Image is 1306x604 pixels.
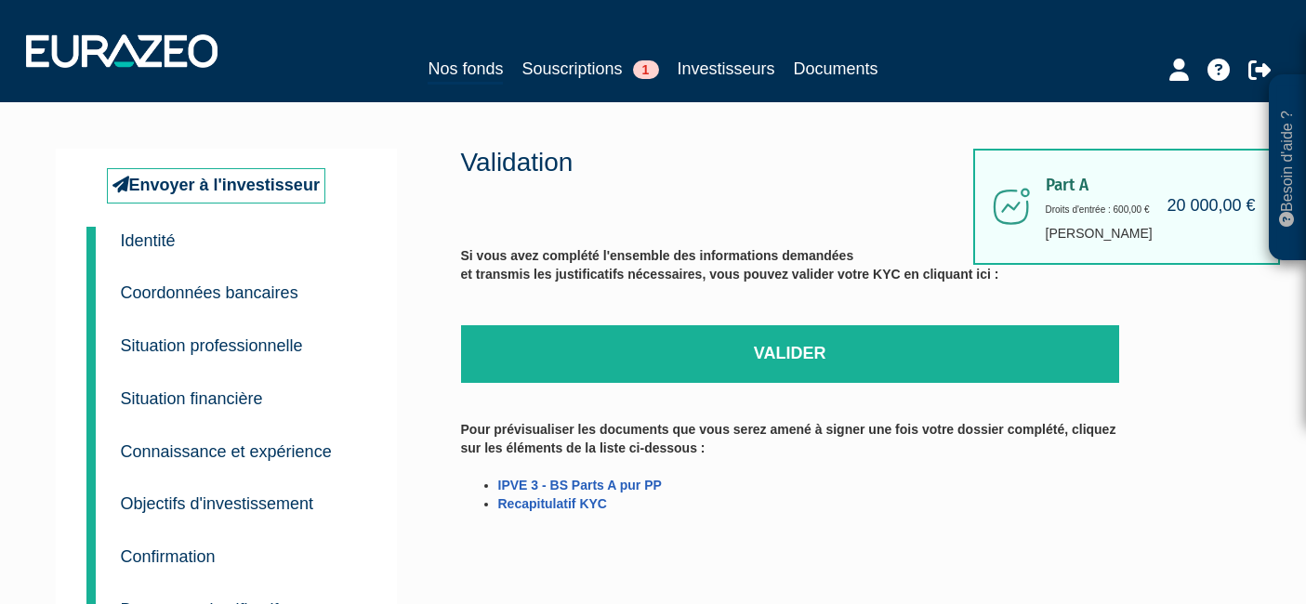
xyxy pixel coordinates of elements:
[107,168,325,204] a: Envoyer à l'investisseur
[461,144,972,181] p: Validation
[86,227,96,264] a: 1
[461,325,1119,383] a: Valider
[428,56,503,85] a: Nos fonds
[633,60,659,79] span: 1
[86,254,96,311] a: 2
[86,465,96,522] a: 6
[121,442,332,461] small: Connaissance et expérience
[26,34,218,68] img: 1732889491-logotype_eurazeo_blanc_rvb.png
[86,518,96,575] a: 7
[498,496,607,511] a: Recapitulatif KYC
[86,360,96,417] a: 4
[1046,176,1250,195] span: Part A
[794,56,878,82] a: Documents
[121,231,176,250] small: Identité
[121,494,314,513] small: Objectifs d'investissement
[86,413,96,470] a: 5
[1167,198,1255,217] h4: 20 000,00 €
[461,383,1119,522] label: Pour prévisualiser les documents que vous serez amené à signer une fois votre dossier complété, c...
[521,56,658,82] a: Souscriptions1
[86,307,96,364] a: 3
[461,246,999,321] label: Si vous avez complété l'ensemble des informations demandées et transmis les justificatifs nécessa...
[678,56,775,82] a: Investisseurs
[121,389,263,408] small: Situation financière
[121,283,298,302] small: Coordonnées bancaires
[1277,85,1299,252] p: Besoin d'aide ?
[121,547,216,566] small: Confirmation
[973,149,1280,265] div: [PERSON_NAME]
[1046,204,1250,215] h6: Droits d'entrée : 600,00 €
[498,478,662,492] a: IPVE 3 - BS Parts A pur PP
[121,336,303,355] small: Situation professionnelle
